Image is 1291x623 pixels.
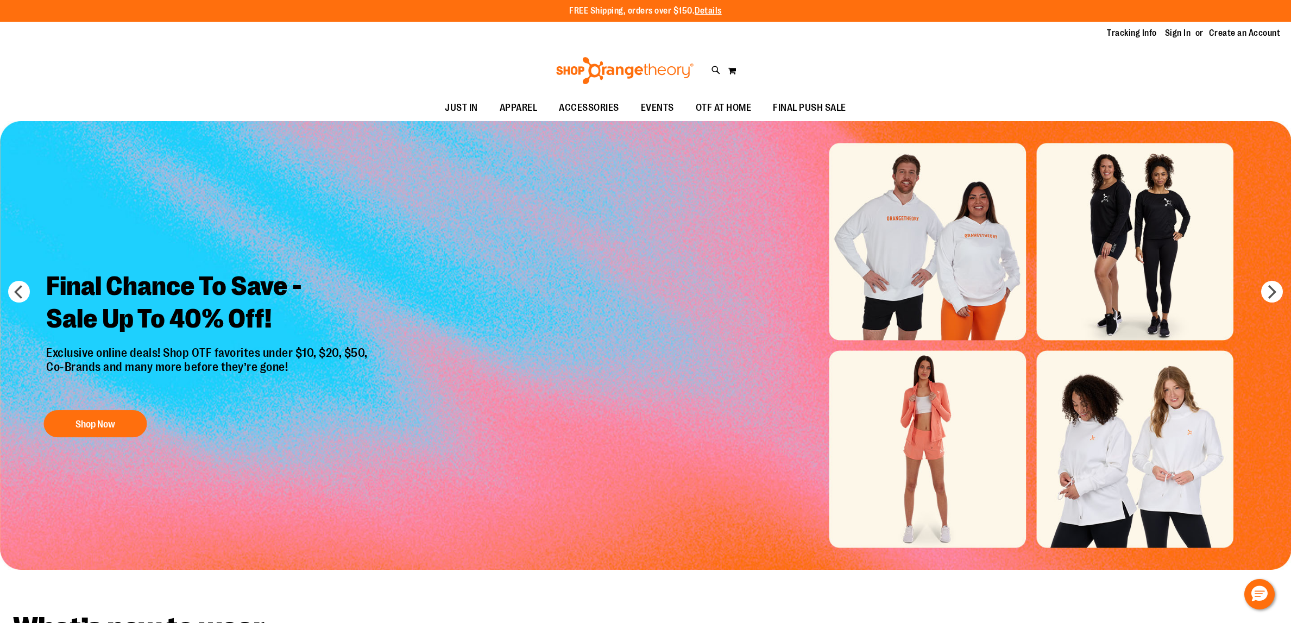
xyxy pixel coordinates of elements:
span: FINAL PUSH SALE [773,96,846,120]
a: EVENTS [630,96,685,121]
p: Exclusive online deals! Shop OTF favorites under $10, $20, $50, Co-Brands and many more before th... [38,346,379,399]
span: EVENTS [641,96,674,120]
span: JUST IN [445,96,478,120]
p: FREE Shipping, orders over $150. [569,5,722,17]
span: APPAREL [500,96,538,120]
a: Final Chance To Save -Sale Up To 40% Off! Exclusive online deals! Shop OTF favorites under $10, $... [38,262,379,443]
button: next [1261,281,1283,303]
a: Details [695,6,722,16]
img: Shop Orangetheory [555,57,695,84]
h2: Final Chance To Save - Sale Up To 40% Off! [38,262,379,346]
button: prev [8,281,30,303]
a: FINAL PUSH SALE [762,96,857,121]
button: Shop Now [43,410,147,437]
a: Tracking Info [1107,27,1157,39]
a: OTF AT HOME [685,96,763,121]
a: APPAREL [489,96,549,121]
button: Hello, have a question? Let’s chat. [1244,579,1275,609]
a: JUST IN [434,96,489,121]
a: Sign In [1165,27,1191,39]
a: Create an Account [1209,27,1281,39]
span: OTF AT HOME [696,96,752,120]
a: ACCESSORIES [548,96,630,121]
span: ACCESSORIES [559,96,619,120]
